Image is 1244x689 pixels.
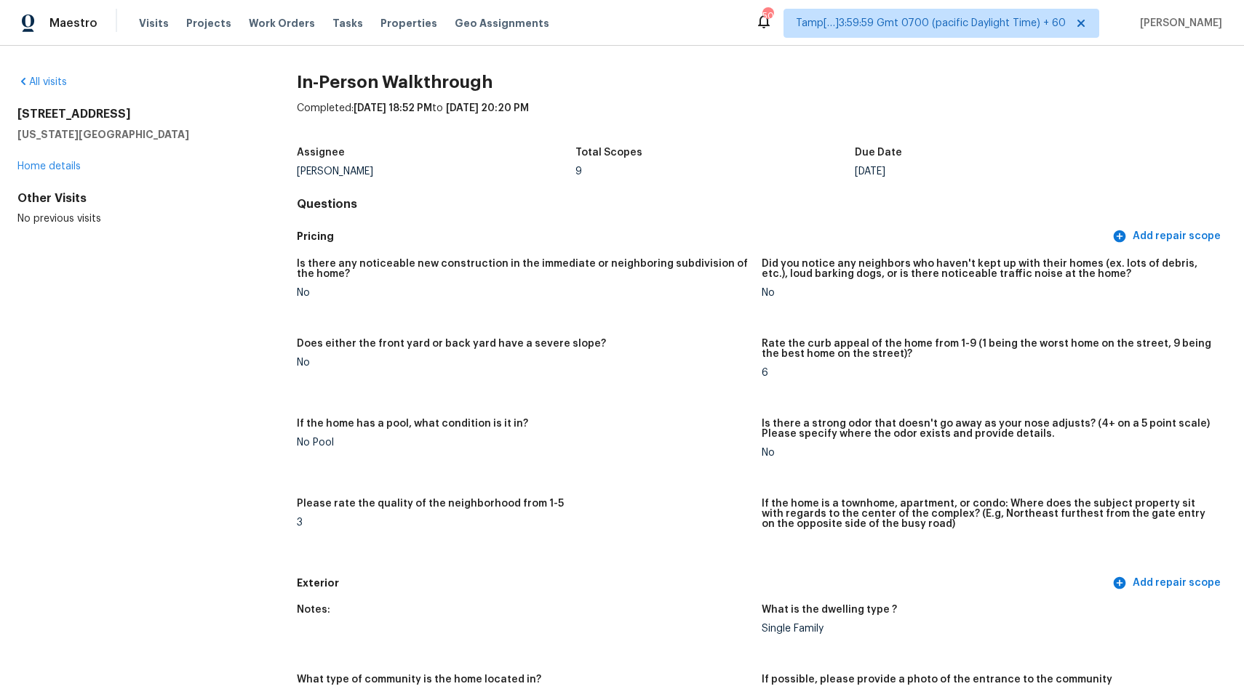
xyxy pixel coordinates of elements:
[762,499,1215,529] h5: If the home is a townhome, apartment, or condo: Where does the subject property sit with regards ...
[762,339,1215,359] h5: Rate the curb appeal of the home from 1-9 (1 being the worst home on the street, 9 being the best...
[762,624,1215,634] div: Single Family
[297,438,750,448] div: No Pool
[455,16,549,31] span: Geo Assignments
[297,339,606,349] h5: Does either the front yard or back yard have a severe slope?
[297,75,1227,89] h2: In-Person Walkthrough
[855,148,902,158] h5: Due Date
[297,517,750,528] div: 3
[297,358,750,368] div: No
[762,288,1215,298] div: No
[297,605,330,615] h5: Notes:
[297,288,750,298] div: No
[297,148,345,158] h5: Assignee
[762,605,897,615] h5: What is the dwelling type ?
[186,16,231,31] span: Projects
[17,214,101,224] span: No previous visits
[249,16,315,31] span: Work Orders
[17,107,250,121] h2: [STREET_ADDRESS]
[139,16,169,31] span: Visits
[1115,574,1221,592] span: Add repair scope
[297,166,576,177] div: [PERSON_NAME]
[17,127,250,142] h5: [US_STATE][GEOGRAPHIC_DATA]
[297,419,528,429] h5: If the home has a pool, what condition is it in?
[17,191,250,206] div: Other Visits
[762,674,1112,685] h5: If possible, please provide a photo of the entrance to the community
[762,259,1215,279] h5: Did you notice any neighbors who haven't kept up with their homes (ex. lots of debris, etc.), lou...
[762,9,773,23] div: 507
[297,499,564,509] h5: Please rate the quality of the neighborhood from 1-5
[1134,16,1222,31] span: [PERSON_NAME]
[49,16,97,31] span: Maestro
[297,576,1109,591] h5: Exterior
[1115,227,1221,246] span: Add repair scope
[17,161,81,172] a: Home details
[796,16,1066,31] span: Tamp[…]3:59:59 Gmt 0700 (pacific Daylight Time) + 60
[297,197,1227,211] h4: Questions
[575,166,855,177] div: 9
[297,101,1227,139] div: Completed: to
[354,103,432,113] span: [DATE] 18:52 PM
[446,103,529,113] span: [DATE] 20:20 PM
[1109,570,1227,597] button: Add repair scope
[17,77,67,87] a: All visits
[762,368,1215,378] div: 6
[1109,223,1227,250] button: Add repair scope
[380,16,437,31] span: Properties
[297,229,1109,244] h5: Pricing
[297,259,750,279] h5: Is there any noticeable new construction in the immediate or neighboring subdivision of the home?
[575,148,642,158] h5: Total Scopes
[297,674,541,685] h5: What type of community is the home located in?
[762,419,1215,439] h5: Is there a strong odor that doesn't go away as your nose adjusts? (4+ on a 5 point scale) Please ...
[332,18,363,28] span: Tasks
[762,448,1215,458] div: No
[855,166,1134,177] div: [DATE]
